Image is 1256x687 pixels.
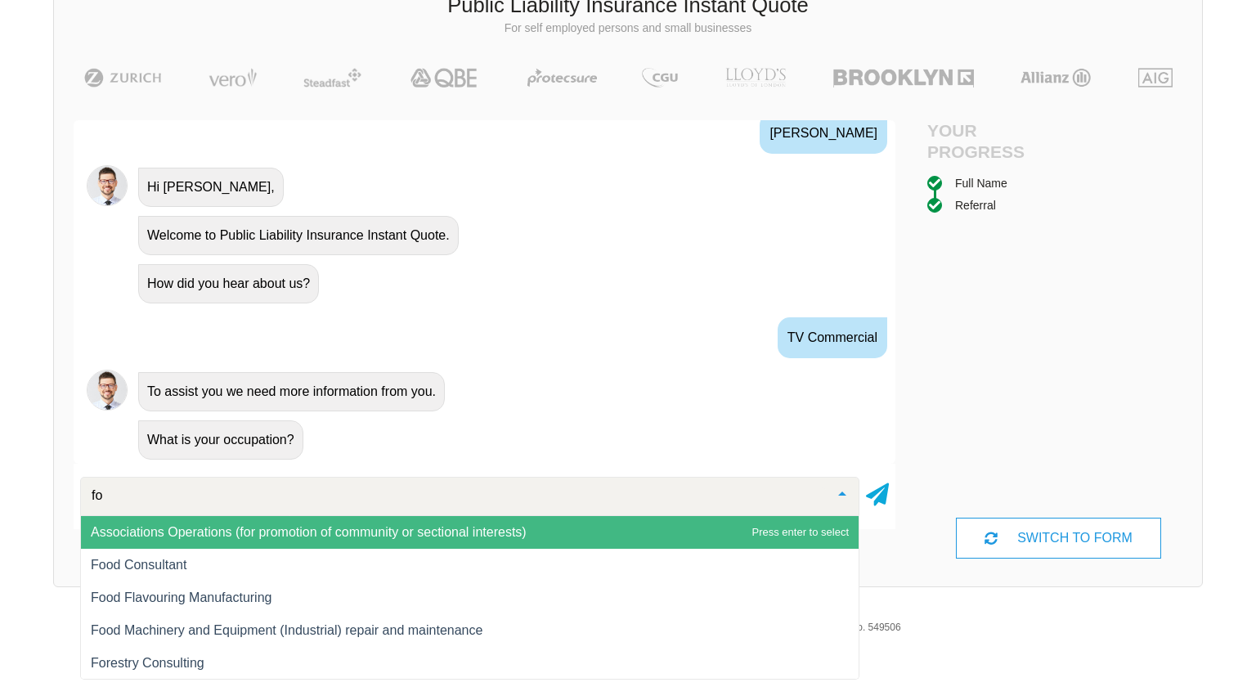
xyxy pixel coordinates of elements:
[91,623,482,637] span: Food Machinery and Equipment (Industrial) repair and maintenance
[91,656,204,670] span: Forestry Consulting
[138,420,303,460] div: What is your occupation?
[778,317,887,358] div: TV Commercial
[87,165,128,206] img: Chatbot | PLI
[716,68,795,88] img: LLOYD's | Public Liability Insurance
[138,216,459,255] div: Welcome to Public Liability Insurance Instant Quote.
[87,370,128,411] img: Chatbot | PLI
[956,518,1162,559] div: SWITCH TO FORM
[297,68,369,88] img: Steadfast | Public Liability Insurance
[827,68,980,88] img: Brooklyn | Public Liability Insurance
[1132,68,1180,88] img: AIG | Public Liability Insurance
[138,372,445,411] div: To assist you we need more information from you.
[401,68,489,88] img: QBE | Public Liability Insurance
[1012,68,1099,88] img: Allianz | Public Liability Insurance
[521,68,603,88] img: Protecsure | Public Liability Insurance
[87,487,826,504] input: Search or select your occupation
[927,120,1059,161] h4: Your Progress
[760,113,887,154] div: [PERSON_NAME]
[91,558,186,572] span: Food Consultant
[635,68,684,88] img: CGU | Public Liability Insurance
[91,525,527,539] span: Associations Operations (for promotion of community or sectional interests)
[955,196,996,214] div: Referral
[201,68,264,88] img: Vero | Public Liability Insurance
[77,68,169,88] img: Zurich | Public Liability Insurance
[138,168,284,207] div: Hi [PERSON_NAME],
[955,174,1007,192] div: Full Name
[91,590,271,604] span: Food Flavouring Manufacturing
[66,20,1190,37] p: For self employed persons and small businesses
[138,264,319,303] div: How did you hear about us?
